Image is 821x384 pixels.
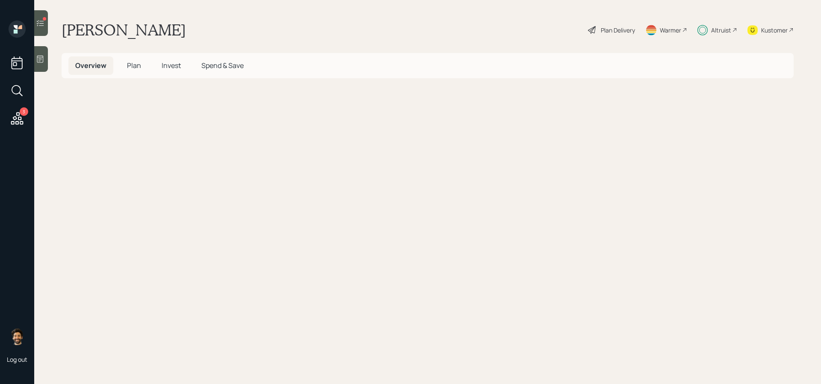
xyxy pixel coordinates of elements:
span: Plan [127,61,141,70]
span: Overview [75,61,106,70]
img: eric-schwartz-headshot.png [9,328,26,345]
div: Kustomer [761,26,788,35]
div: Altruist [711,26,731,35]
div: Warmer [660,26,681,35]
div: Log out [7,355,27,363]
span: Invest [162,61,181,70]
h1: [PERSON_NAME] [62,21,186,39]
div: 3 [20,107,28,116]
div: Plan Delivery [601,26,635,35]
span: Spend & Save [201,61,244,70]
